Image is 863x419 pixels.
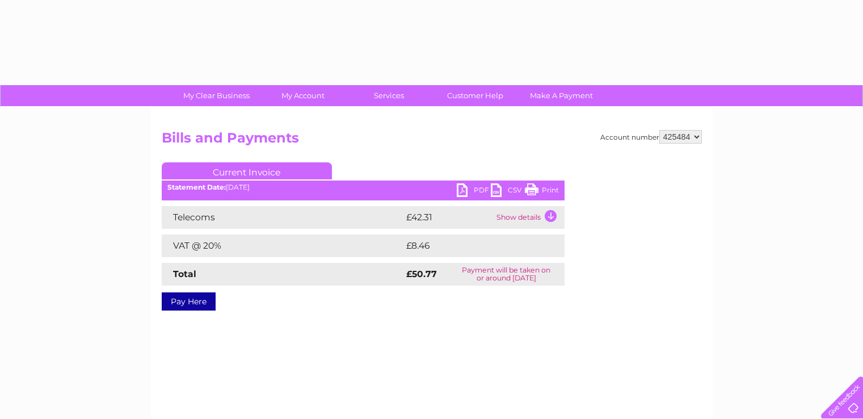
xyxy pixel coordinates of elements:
[170,85,263,106] a: My Clear Business
[515,85,608,106] a: Make A Payment
[167,183,226,191] b: Statement Date:
[406,269,437,279] strong: £50.77
[162,183,565,191] div: [DATE]
[491,183,525,200] a: CSV
[162,292,216,311] a: Pay Here
[403,206,494,229] td: £42.31
[448,263,565,286] td: Payment will be taken on or around [DATE]
[494,206,565,229] td: Show details
[256,85,350,106] a: My Account
[162,206,403,229] td: Telecoms
[457,183,491,200] a: PDF
[162,130,702,152] h2: Bills and Payments
[600,130,702,144] div: Account number
[162,162,332,179] a: Current Invoice
[342,85,436,106] a: Services
[403,234,538,257] td: £8.46
[525,183,559,200] a: Print
[162,234,403,257] td: VAT @ 20%
[173,269,196,279] strong: Total
[428,85,522,106] a: Customer Help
